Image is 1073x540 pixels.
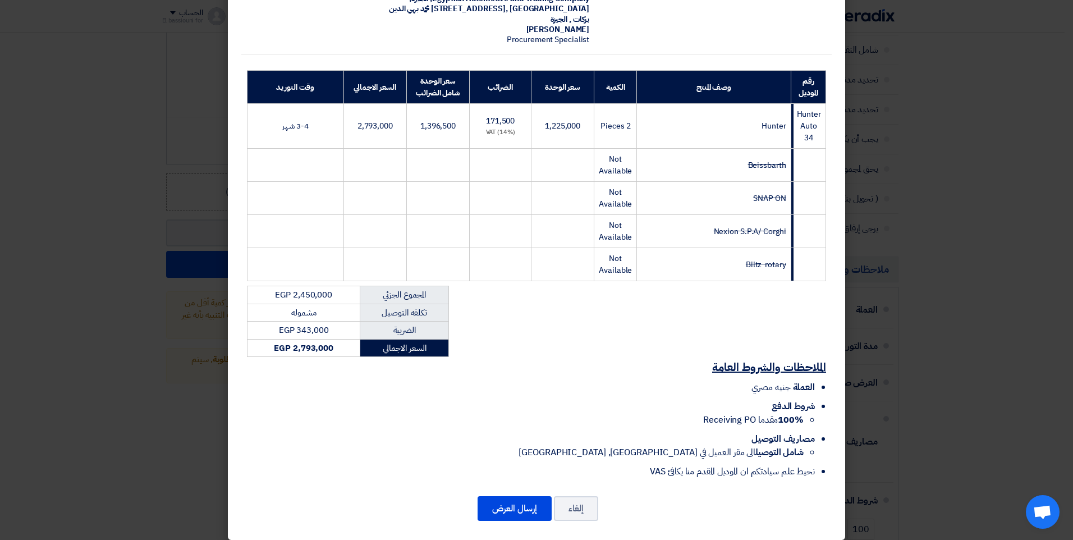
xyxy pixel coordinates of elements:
[474,128,526,138] div: (14%) VAT
[746,259,786,271] strike: Biltz rotary
[360,304,449,322] td: تكلفه التوصيل
[343,71,406,104] th: السعر الاجمالي
[637,71,791,104] th: وصف المنتج
[478,496,552,521] button: إرسال العرض
[531,71,594,104] th: سعر الوحدة
[753,193,786,204] strike: SNAP ON
[357,120,393,132] span: 2,793,000
[247,465,815,478] li: نحيط علم سيادتكم ان الموديل المقدم منا يكافئ VAS
[599,253,632,276] span: Not Available
[712,359,826,376] u: الملاحظات والشروط العامة
[360,286,449,304] td: المجموع الجزئي
[470,71,531,104] th: الضرائب
[778,413,804,427] strong: 100%
[599,153,632,177] span: Not Available
[600,120,630,132] span: 2 Pieces
[554,496,598,521] button: إلغاء
[486,115,515,127] span: 171,500
[360,322,449,340] td: الضريبة
[594,71,637,104] th: الكمية
[247,286,360,304] td: EGP 2,450,000
[762,120,786,132] span: Hunter
[1026,495,1060,529] div: Open chat
[420,120,456,132] span: 1,396,500
[282,120,308,132] span: 3-4 شهر
[360,339,449,357] td: السعر الاجمالي
[599,219,632,243] span: Not Available
[714,226,786,237] strike: Nexion S.P.A/ Corghi
[507,34,589,45] span: Procurement Specialist
[793,381,815,394] span: العملة
[247,71,344,104] th: وقت التوريد
[279,324,329,336] span: EGP 343,000
[755,446,804,459] strong: شامل التوصيل
[545,120,580,132] span: 1,225,000
[772,400,815,413] span: شروط الدفع
[748,159,786,171] strike: Beissbarth
[791,104,826,149] td: Hunter Auto 34
[406,71,469,104] th: سعر الوحدة شامل الضرائب
[751,432,815,446] span: مصاريف التوصيل
[751,381,790,394] span: جنيه مصري
[703,413,804,427] span: مقدما Receiving PO
[274,342,333,354] strong: EGP 2,793,000
[291,306,316,319] span: مشموله
[791,71,826,104] th: رقم الموديل
[247,446,804,459] li: الى مقر العميل في [GEOGRAPHIC_DATA], [GEOGRAPHIC_DATA]
[526,24,590,35] span: [PERSON_NAME]
[599,186,632,210] span: Not Available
